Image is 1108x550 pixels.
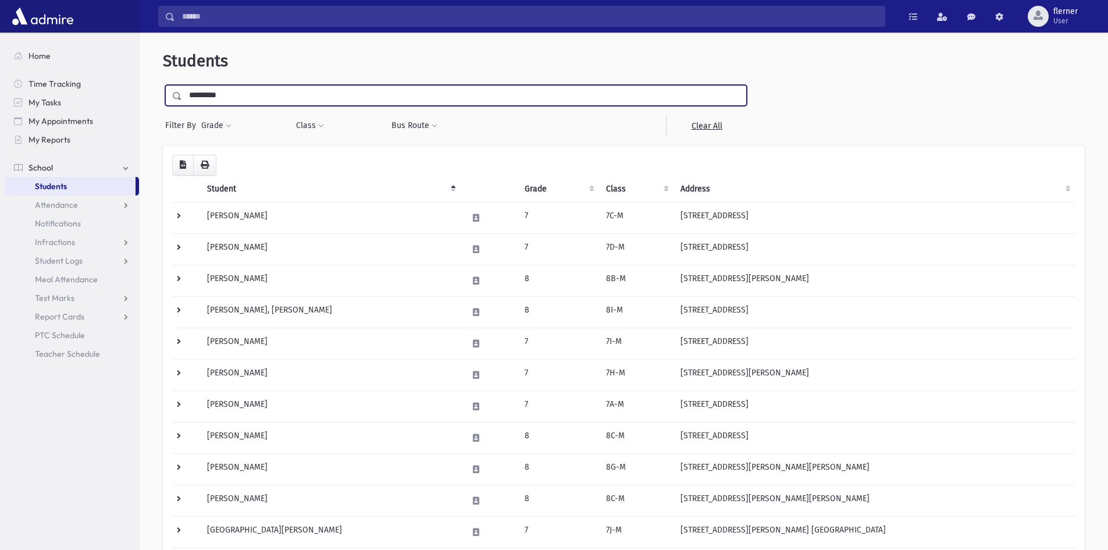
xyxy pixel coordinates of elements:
td: [PERSON_NAME] [200,265,461,296]
td: 7D-M [599,233,674,265]
td: 8B-M [599,265,674,296]
td: 7 [518,202,599,233]
td: 7 [518,233,599,265]
span: My Tasks [28,97,61,108]
td: 8 [518,422,599,453]
span: School [28,162,53,173]
th: Grade: activate to sort column ascending [518,176,599,203]
td: 8C-M [599,422,674,453]
th: Address: activate to sort column ascending [674,176,1075,203]
td: [PERSON_NAME] [200,422,461,453]
span: Time Tracking [28,79,81,89]
span: Filter By [165,119,201,132]
td: 7 [518,328,599,359]
td: 7J-M [599,516,674,548]
a: Attendance [5,196,139,214]
span: Report Cards [35,311,84,322]
button: Class [295,115,325,136]
td: 7C-M [599,202,674,233]
button: CSV [172,155,194,176]
td: [PERSON_NAME] [200,359,461,391]
a: PTC Schedule [5,326,139,345]
td: [PERSON_NAME], [PERSON_NAME] [200,296,461,328]
a: Student Logs [5,251,139,270]
span: Attendance [35,200,78,210]
td: [STREET_ADDRESS][PERSON_NAME][PERSON_NAME] [674,485,1075,516]
td: [PERSON_NAME] [200,391,461,422]
button: Bus Route [391,115,438,136]
a: Time Tracking [5,74,139,93]
td: 8I-M [599,296,674,328]
td: 7 [518,391,599,422]
span: Students [163,51,228,70]
td: 7A-M [599,391,674,422]
span: Notifications [35,218,81,229]
a: Meal Attendance [5,270,139,289]
a: Teacher Schedule [5,345,139,363]
td: 8 [518,453,599,485]
td: [STREET_ADDRESS] [674,391,1075,422]
td: 8G-M [599,453,674,485]
td: 8 [518,485,599,516]
td: [STREET_ADDRESS] [674,328,1075,359]
td: [PERSON_NAME] [200,233,461,265]
td: 7 [518,516,599,548]
td: [PERSON_NAME] [200,485,461,516]
a: Report Cards [5,307,139,326]
a: My Reports [5,130,139,149]
td: [STREET_ADDRESS][PERSON_NAME] [674,265,1075,296]
td: [PERSON_NAME] [200,328,461,359]
th: Student: activate to sort column descending [200,176,461,203]
td: [STREET_ADDRESS][PERSON_NAME][PERSON_NAME] [674,453,1075,485]
span: Student Logs [35,256,83,266]
a: Notifications [5,214,139,233]
a: School [5,158,139,177]
a: Infractions [5,233,139,251]
span: Meal Attendance [35,274,98,285]
input: Search [175,6,885,27]
td: 7H-M [599,359,674,391]
td: 8 [518,265,599,296]
span: My Appointments [28,116,93,126]
td: [STREET_ADDRESS] [674,296,1075,328]
span: PTC Schedule [35,330,85,340]
td: [PERSON_NAME] [200,202,461,233]
span: My Reports [28,134,70,145]
td: [STREET_ADDRESS] [674,202,1075,233]
span: Test Marks [35,293,74,303]
td: 8 [518,296,599,328]
td: 7 [518,359,599,391]
a: Clear All [666,115,747,136]
td: 7I-M [599,328,674,359]
a: My Tasks [5,93,139,112]
a: Home [5,47,139,65]
button: Grade [201,115,232,136]
img: AdmirePro [9,5,76,28]
td: [STREET_ADDRESS] [674,422,1075,453]
button: Print [193,155,216,176]
td: 8C-M [599,485,674,516]
td: [PERSON_NAME] [200,453,461,485]
a: Test Marks [5,289,139,307]
span: Infractions [35,237,75,247]
td: [STREET_ADDRESS] [674,233,1075,265]
span: Teacher Schedule [35,349,100,359]
th: Class: activate to sort column ascending [599,176,674,203]
td: [STREET_ADDRESS][PERSON_NAME] [674,359,1075,391]
a: Students [5,177,136,196]
span: Students [35,181,67,191]
span: User [1053,16,1078,26]
td: [GEOGRAPHIC_DATA][PERSON_NAME] [200,516,461,548]
span: flerner [1053,7,1078,16]
span: Home [28,51,51,61]
td: [STREET_ADDRESS][PERSON_NAME] [GEOGRAPHIC_DATA] [674,516,1075,548]
a: My Appointments [5,112,139,130]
